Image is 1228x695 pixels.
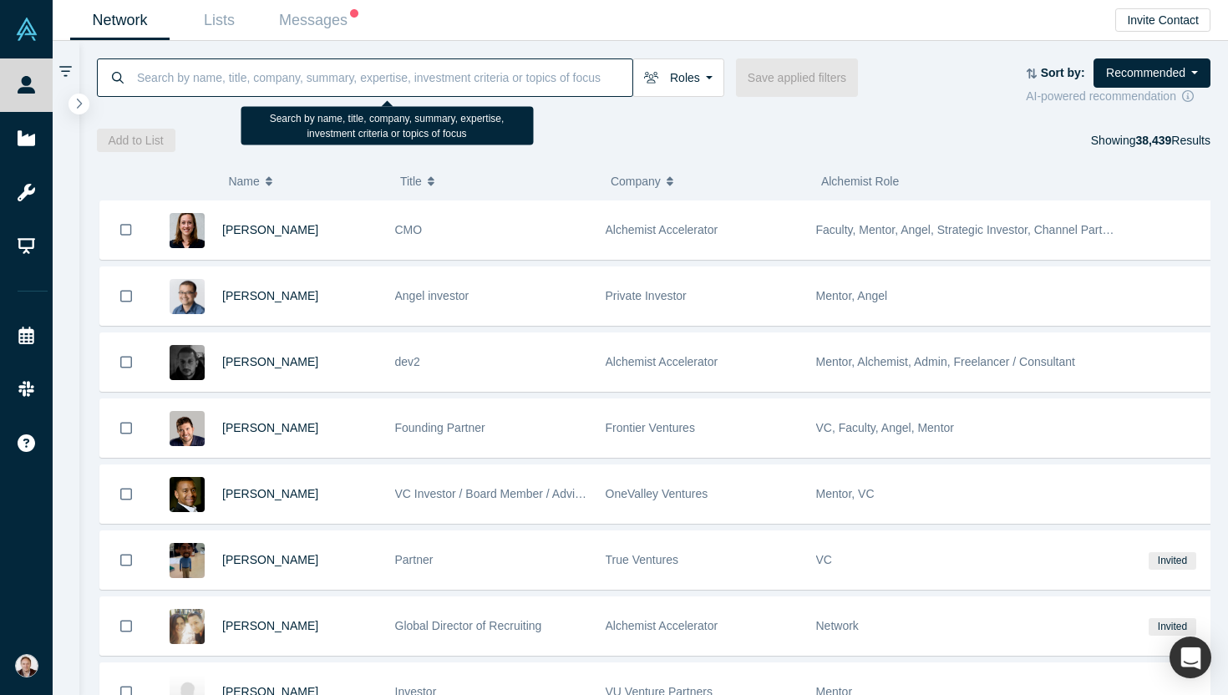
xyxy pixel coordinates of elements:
[395,619,542,632] span: Global Director of Recruiting
[1041,66,1085,79] strong: Sort by:
[821,175,899,188] span: Alchemist Role
[100,200,152,259] button: Bookmark
[135,58,632,97] input: Search by name, title, company, summary, expertise, investment criteria or topics of focus
[395,223,423,236] span: CMO
[170,213,205,248] img: Devon Crews's Profile Image
[606,289,687,302] span: Private Investor
[606,487,708,500] span: OneValley Ventures
[222,619,318,632] a: [PERSON_NAME]
[1094,58,1210,88] button: Recommended
[816,289,888,302] span: Mentor, Angel
[395,355,420,368] span: dev2
[395,289,469,302] span: Angel investor
[222,355,318,368] a: [PERSON_NAME]
[611,164,804,199] button: Company
[606,355,718,368] span: Alchemist Accelerator
[222,487,318,500] a: [PERSON_NAME]
[1091,129,1210,152] div: Showing
[816,421,954,434] span: VC, Faculty, Angel, Mentor
[269,1,368,40] a: Messages
[97,129,175,152] button: Add to List
[606,619,718,632] span: Alchemist Accelerator
[222,421,318,434] a: [PERSON_NAME]
[1135,134,1171,147] strong: 38,439
[816,619,859,632] span: Network
[611,164,661,199] span: Company
[100,531,152,589] button: Bookmark
[228,164,259,199] span: Name
[736,58,858,97] button: Save applied filters
[816,487,875,500] span: Mentor, VC
[170,1,269,40] a: Lists
[1149,552,1195,570] span: Invited
[100,597,152,655] button: Bookmark
[170,477,205,512] img: Juan Scarlett's Profile Image
[15,18,38,41] img: Alchemist Vault Logo
[170,279,205,314] img: Danny Chee's Profile Image
[100,333,152,391] button: Bookmark
[395,421,485,434] span: Founding Partner
[100,267,152,325] button: Bookmark
[222,223,318,236] a: [PERSON_NAME]
[170,345,205,380] img: Rami C.'s Profile Image
[1026,88,1210,105] div: AI-powered recommendation
[222,553,318,566] a: [PERSON_NAME]
[170,411,205,446] img: Dmitry Alimov's Profile Image
[395,487,591,500] span: VC Investor / Board Member / Advisor
[400,164,593,199] button: Title
[1149,618,1195,636] span: Invited
[170,609,205,644] img: Mike Euglow's Profile Image
[632,58,724,97] button: Roles
[606,421,695,434] span: Frontier Ventures
[170,543,205,578] img: Puneet Agarwal's Profile Image
[816,355,1075,368] span: Mentor, Alchemist, Admin, Freelancer / Consultant
[100,465,152,523] button: Bookmark
[100,399,152,457] button: Bookmark
[606,553,678,566] span: True Ventures
[395,553,434,566] span: Partner
[1115,8,1210,32] button: Invite Contact
[228,164,383,199] button: Name
[15,654,38,677] img: Alex Shevelenko's Account
[816,553,832,566] span: VC
[400,164,422,199] span: Title
[222,289,318,302] a: [PERSON_NAME]
[1135,134,1210,147] span: Results
[70,1,170,40] a: Network
[606,223,718,236] span: Alchemist Accelerator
